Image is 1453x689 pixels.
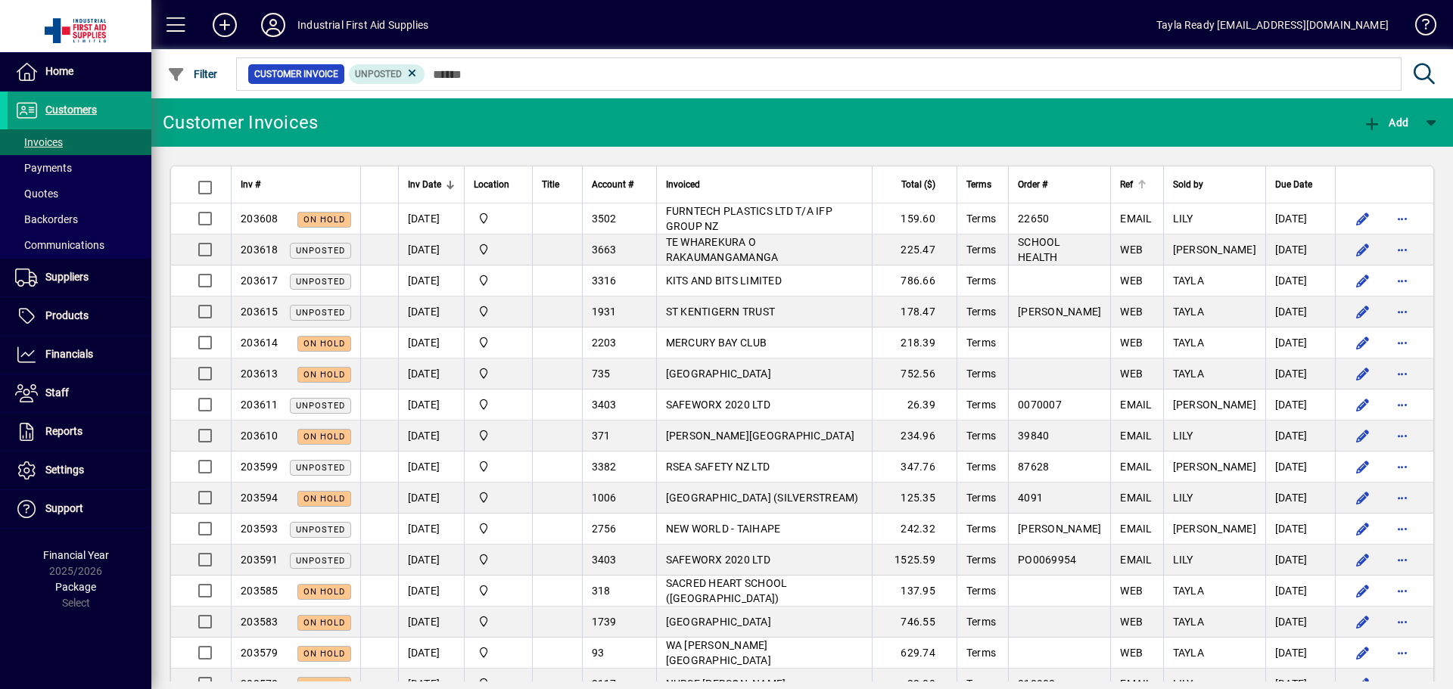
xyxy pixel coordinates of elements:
span: TAYLA [1173,275,1204,287]
span: WEB [1120,616,1143,628]
a: Suppliers [8,259,151,296]
span: EMAIL [1120,554,1152,566]
span: LILY [1173,213,1193,225]
span: Terms [966,492,996,504]
button: Profile [249,11,297,39]
button: Edit [1351,393,1375,417]
span: 203611 [241,399,278,411]
span: EMAIL [1120,461,1152,473]
span: INDUSTRIAL FIRST AID SUPPLIES LTD [474,210,523,227]
a: Staff [8,374,151,412]
span: Terms [966,176,991,193]
td: [DATE] [398,421,464,452]
span: [GEOGRAPHIC_DATA] [666,368,771,380]
div: Order # [1018,176,1101,193]
span: LILY [1173,554,1193,566]
button: More options [1390,517,1414,541]
button: More options [1390,299,1414,324]
td: [DATE] [398,327,464,358]
button: More options [1390,331,1414,355]
span: 203618 [241,244,278,256]
button: Edit [1351,424,1375,448]
span: Filter [167,68,218,80]
td: [DATE] [398,452,464,483]
span: Unposted [296,246,345,256]
td: [DATE] [1265,327,1335,358]
span: SAFEWORX 2020 LTD [666,554,770,566]
span: Terms [966,368,996,380]
span: Total ($) [901,176,935,193]
span: Staff [45,386,69,399]
button: More options [1390,237,1414,262]
a: Home [8,53,151,91]
span: [PERSON_NAME] [1173,244,1256,256]
td: [DATE] [1265,483,1335,514]
span: Add [1363,116,1408,129]
span: Unposted [296,556,345,566]
td: [DATE] [1265,607,1335,638]
span: WA [PERSON_NAME][GEOGRAPHIC_DATA] [666,639,771,666]
span: 1006 [592,492,617,504]
div: Industrial First Aid Supplies [297,13,428,37]
span: Support [45,502,83,514]
span: On hold [303,432,345,442]
td: 242.32 [872,514,957,545]
button: More options [1390,610,1414,634]
div: Inv Date [408,176,455,193]
span: Invoices [15,136,63,148]
span: TAYLA [1173,616,1204,628]
button: Edit [1351,362,1375,386]
span: Reports [45,425,82,437]
td: [DATE] [1265,234,1335,265]
span: SCHOOL HEALTH [1018,236,1061,263]
span: 203617 [241,275,278,287]
td: [DATE] [1265,452,1335,483]
span: 93 [592,647,605,659]
span: EMAIL [1120,523,1152,535]
td: [DATE] [398,265,464,296]
span: On hold [303,649,345,659]
span: 203583 [241,616,278,628]
span: SAFEWORX 2020 LTD [666,399,770,411]
span: Terms [966,430,996,442]
td: 746.55 [872,607,957,638]
span: MERCURY BAY CLUB [666,337,767,349]
span: On hold [303,339,345,349]
div: Customer Invoices [163,110,318,135]
a: Financials [8,336,151,374]
button: Edit [1351,517,1375,541]
td: 218.39 [872,327,957,358]
span: Financials [45,348,93,360]
span: INDUSTRIAL FIRST AID SUPPLIES LTD [474,489,523,506]
span: TE WHAREKURA O RAKAUMANGAMANGA [666,236,779,263]
td: [DATE] [398,234,464,265]
td: [DATE] [398,203,464,234]
a: Payments [8,155,151,181]
span: Backorders [15,213,78,225]
mat-chip: Customer Invoice Status: Unposted [349,64,425,84]
span: [PERSON_NAME][GEOGRAPHIC_DATA] [666,430,855,442]
button: More options [1390,362,1414,386]
button: Edit [1351,548,1375,572]
span: WEB [1120,306,1143,318]
span: INDUSTRIAL FIRST AID SUPPLIES LTD [474,272,523,289]
a: Knowledge Base [1404,3,1434,52]
span: Customers [45,104,97,116]
button: Edit [1351,237,1375,262]
span: LILY [1173,430,1193,442]
span: Terms [966,306,996,318]
td: 786.66 [872,265,957,296]
span: Unposted [296,401,345,411]
button: Edit [1351,206,1375,231]
span: 1931 [592,306,617,318]
span: Account # [592,176,633,193]
td: [DATE] [398,607,464,638]
span: WEB [1120,647,1143,659]
button: Filter [163,61,222,88]
span: FURNTECH PLASTICS LTD T/A IFP GROUP NZ [666,205,832,232]
span: On hold [303,370,345,380]
td: [DATE] [1265,265,1335,296]
button: Edit [1351,455,1375,479]
button: Edit [1351,268,1375,293]
button: Edit [1351,579,1375,603]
